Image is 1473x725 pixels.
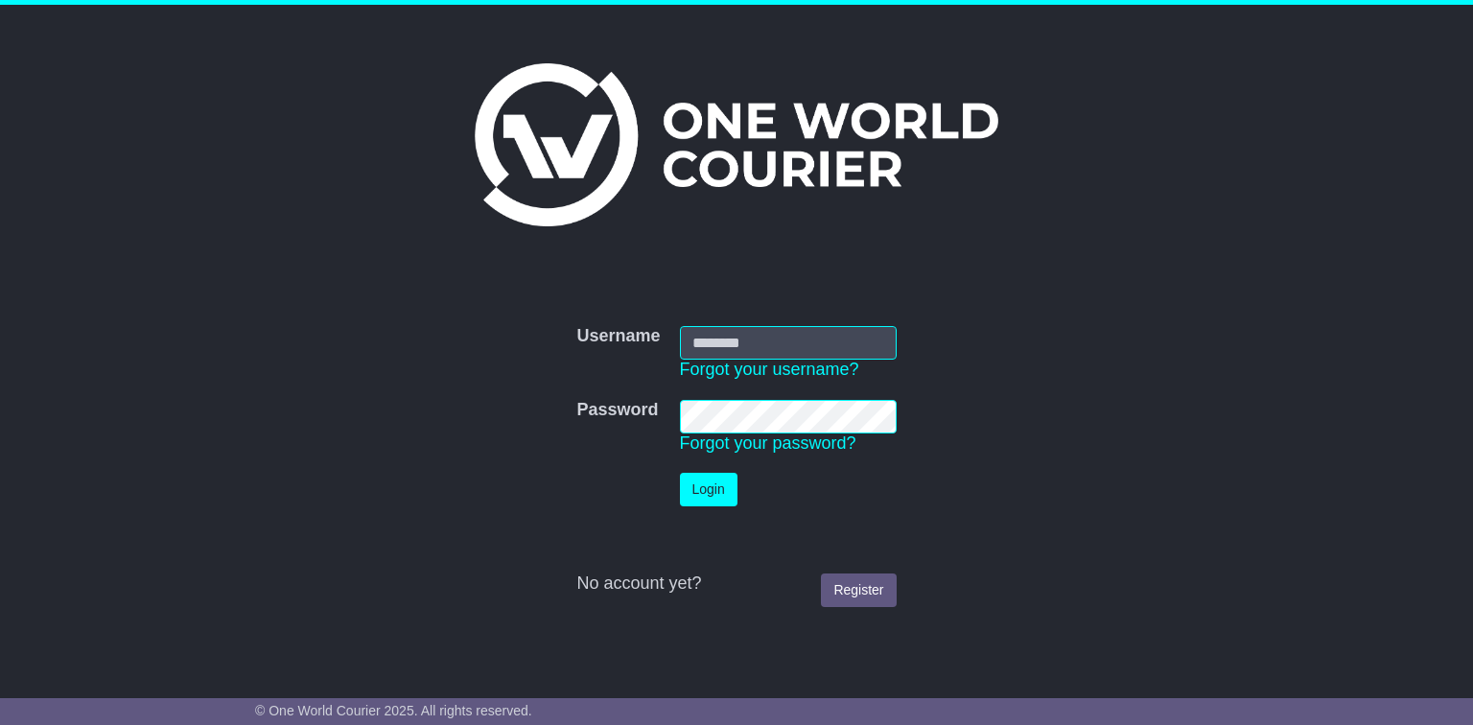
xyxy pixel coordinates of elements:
[576,400,658,421] label: Password
[821,573,896,607] a: Register
[255,703,532,718] span: © One World Courier 2025. All rights reserved.
[680,473,737,506] button: Login
[576,573,896,595] div: No account yet?
[680,360,859,379] a: Forgot your username?
[475,63,998,226] img: One World
[680,433,856,453] a: Forgot your password?
[576,326,660,347] label: Username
